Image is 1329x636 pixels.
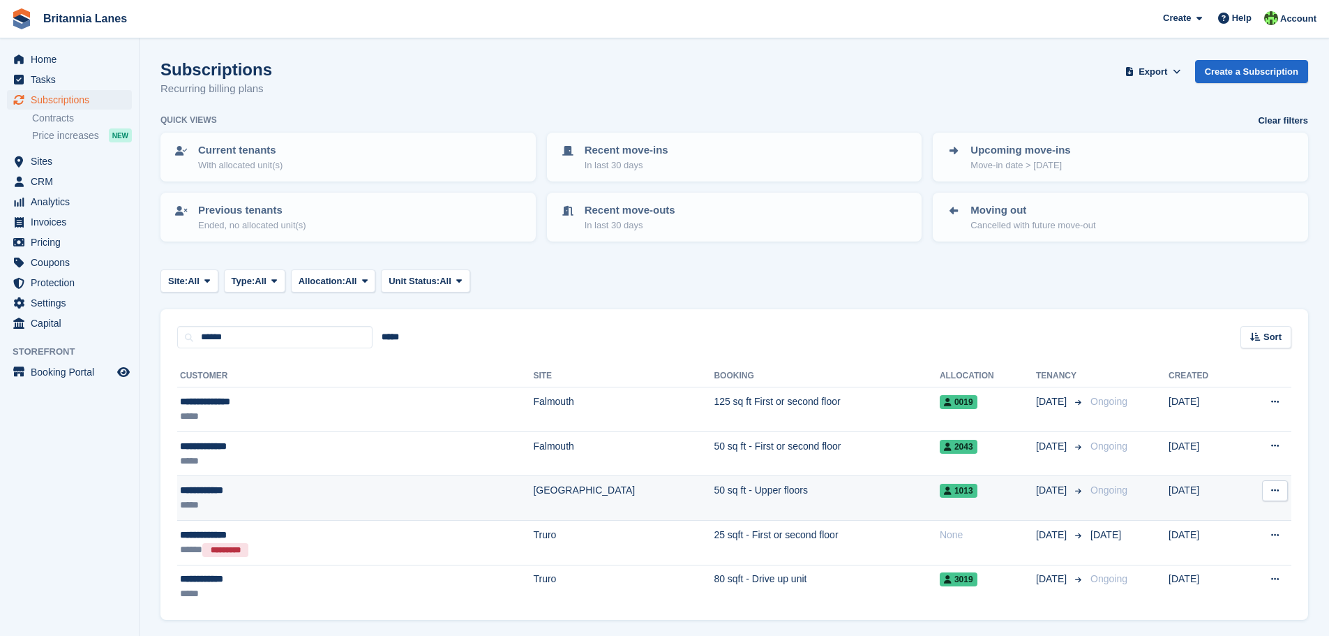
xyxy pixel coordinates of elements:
p: Recent move-outs [585,202,675,219]
div: NEW [109,128,132,142]
p: Moving out [970,202,1095,219]
a: menu [7,362,132,382]
span: 2043 [940,440,977,454]
a: Preview store [115,364,132,380]
th: Created [1169,365,1239,387]
td: 50 sq ft - First or second floor [714,431,940,476]
p: Current tenants [198,142,283,158]
p: Previous tenants [198,202,306,219]
a: Clear filters [1258,114,1308,128]
p: Move-in date > [DATE] [970,158,1070,172]
a: Recent move-ins In last 30 days [548,134,921,180]
span: 3019 [940,572,977,586]
p: Cancelled with future move-out [970,219,1095,232]
button: Site: All [160,269,218,293]
a: menu [7,273,132,293]
span: All [440,274,451,288]
p: In last 30 days [585,219,675,232]
a: menu [7,172,132,191]
a: Recent move-outs In last 30 days [548,194,921,240]
span: Capital [31,313,114,333]
span: Invoices [31,212,114,232]
th: Customer [177,365,533,387]
td: [DATE] [1169,431,1239,476]
span: CRM [31,172,114,191]
span: [DATE] [1036,483,1069,498]
a: Contracts [32,112,132,125]
td: Truro [533,565,714,609]
span: 0019 [940,395,977,409]
span: Booking Portal [31,362,114,382]
span: Ongoing [1090,441,1127,452]
a: menu [7,313,132,333]
span: [DATE] [1036,394,1069,409]
span: Storefront [13,345,139,359]
span: Pricing [31,232,114,252]
span: All [345,274,357,288]
div: None [940,528,1036,542]
a: menu [7,253,132,272]
span: Export [1139,65,1167,79]
a: Moving out Cancelled with future move-out [934,194,1307,240]
span: Analytics [31,192,114,212]
td: 25 sqft - First or second floor [714,520,940,565]
a: menu [7,212,132,232]
a: Upcoming move-ins Move-in date > [DATE] [934,134,1307,180]
p: In last 30 days [585,158,668,172]
td: Truro [533,520,714,565]
td: [DATE] [1169,476,1239,521]
span: Allocation: [299,274,345,288]
td: [DATE] [1169,565,1239,609]
p: Ended, no allocated unit(s) [198,219,306,232]
span: Coupons [31,253,114,272]
span: Account [1280,12,1316,26]
p: With allocated unit(s) [198,158,283,172]
span: Help [1232,11,1252,25]
td: [DATE] [1169,520,1239,565]
a: Price increases NEW [32,128,132,143]
button: Export [1122,60,1184,83]
a: Create a Subscription [1195,60,1308,83]
span: Tasks [31,70,114,89]
a: menu [7,293,132,313]
span: [DATE] [1036,572,1069,586]
a: Previous tenants Ended, no allocated unit(s) [162,194,534,240]
img: Robert Parr [1264,11,1278,25]
span: Sites [31,151,114,171]
span: Subscriptions [31,90,114,110]
span: Home [31,50,114,69]
a: Britannia Lanes [38,7,133,30]
span: Ongoing [1090,573,1127,584]
a: menu [7,90,132,110]
p: Upcoming move-ins [970,142,1070,158]
span: All [188,274,200,288]
span: Price increases [32,129,99,142]
h6: Quick views [160,114,217,126]
span: Ongoing [1090,485,1127,496]
span: Sort [1263,330,1282,344]
span: Ongoing [1090,396,1127,407]
span: Create [1163,11,1191,25]
td: [DATE] [1169,387,1239,432]
span: All [255,274,266,288]
span: [DATE] [1036,439,1069,454]
a: menu [7,192,132,212]
td: Falmouth [533,387,714,432]
p: Recurring billing plans [160,81,272,97]
td: Falmouth [533,431,714,476]
button: Allocation: All [291,269,376,293]
a: menu [7,232,132,252]
td: 80 sqft - Drive up unit [714,565,940,609]
span: Site: [168,274,188,288]
button: Unit Status: All [381,269,470,293]
span: [DATE] [1036,528,1069,542]
span: [DATE] [1090,529,1121,540]
td: 125 sq ft First or second floor [714,387,940,432]
a: Current tenants With allocated unit(s) [162,134,534,180]
span: 1013 [940,484,977,498]
span: Settings [31,293,114,313]
a: menu [7,151,132,171]
span: Unit Status: [389,274,440,288]
th: Tenancy [1036,365,1085,387]
img: stora-icon-8386f47178a22dfd0bd8f6a31ec36ba5ce8667c1dd55bd0f319d3a0aa187defe.svg [11,8,32,29]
